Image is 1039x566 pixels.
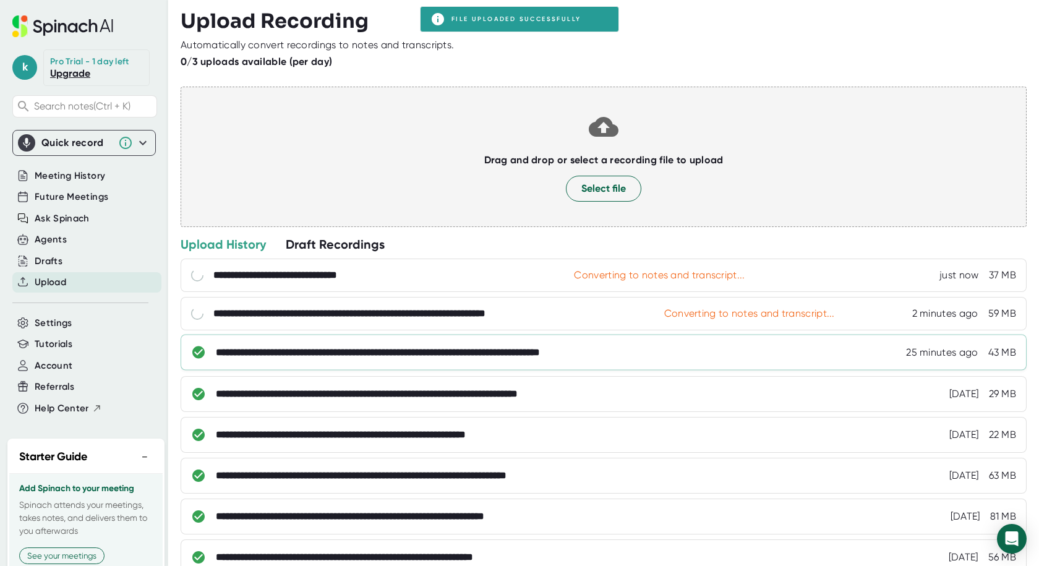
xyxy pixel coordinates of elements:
a: Upgrade [50,67,90,79]
div: 10/1/2025, 7:11:44 PM [949,551,978,564]
div: 59 MB [988,307,1017,320]
div: Quick record [41,137,112,149]
div: 10/3/2025, 3:56:56 PM [949,388,979,400]
div: 22 MB [989,429,1017,441]
div: 63 MB [989,470,1017,482]
button: Settings [35,316,72,330]
div: 10/6/2025, 5:36:45 PM [912,307,978,320]
button: Drafts [35,254,62,268]
div: Converting to notes and transcript... [664,307,835,320]
button: Help Center [35,401,102,416]
b: Drag and drop or select a recording file to upload [484,154,724,166]
button: − [137,448,153,466]
div: 10/6/2025, 5:38:46 PM [939,269,978,281]
span: Help Center [35,401,89,416]
div: 29 MB [989,388,1017,400]
div: Draft Recordings [286,236,385,252]
div: 10/6/2025, 5:13:57 PM [906,346,978,359]
button: Referrals [35,380,74,394]
div: 10/2/2025, 12:23:33 PM [951,510,980,523]
div: 37 MB [989,269,1017,281]
button: Upload [35,275,66,289]
h3: Upload Recording [181,9,1027,33]
button: Ask Spinach [35,212,90,226]
span: Search notes (Ctrl + K) [34,100,153,112]
button: See your meetings [19,547,105,564]
div: Quick record [18,131,150,155]
span: k [12,55,37,80]
div: 43 MB [988,346,1017,359]
div: Upload History [181,236,266,252]
b: 0/3 uploads available (per day) [181,56,332,67]
button: Account [35,359,72,373]
div: Automatically convert recordings to notes and transcripts. [181,39,454,51]
div: Converting to notes and transcript... [574,269,745,281]
p: Spinach attends your meetings, takes notes, and delivers them to you afterwards [19,499,153,538]
h3: Add Spinach to your meeting [19,484,153,494]
span: Select file [581,181,626,196]
button: Select file [566,176,641,202]
div: 56 MB [988,551,1017,564]
h2: Starter Guide [19,448,87,465]
div: 10/3/2025, 1:35:29 PM [949,429,979,441]
button: Meeting History [35,169,105,183]
div: Open Intercom Messenger [997,524,1027,554]
button: Agents [35,233,67,247]
div: 81 MB [990,510,1017,523]
button: Future Meetings [35,190,108,204]
div: 10/3/2025, 1:33:04 PM [949,470,979,482]
div: Pro Trial - 1 day left [50,56,129,67]
button: Tutorials [35,337,72,351]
